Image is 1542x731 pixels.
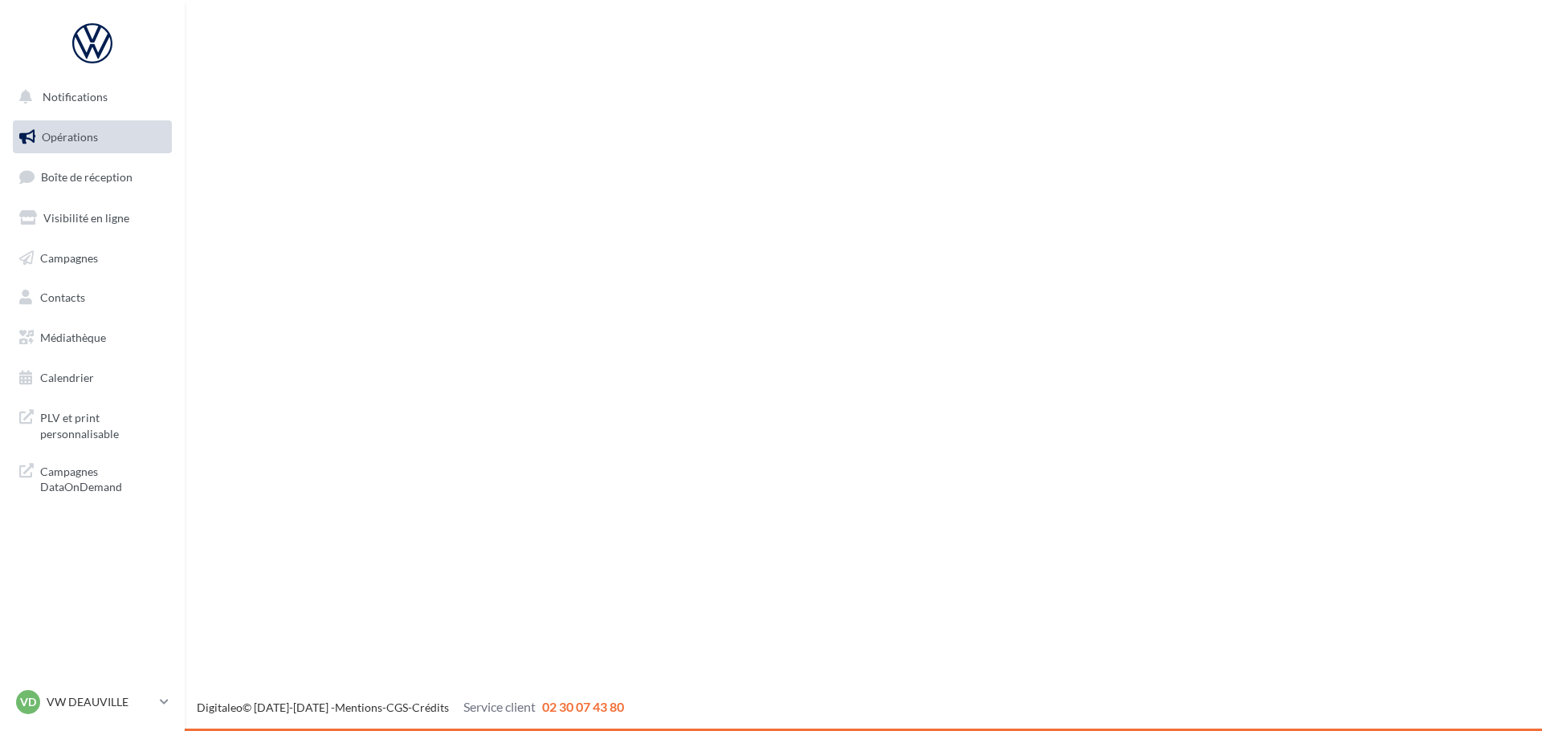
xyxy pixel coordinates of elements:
[10,120,175,154] a: Opérations
[10,80,169,114] button: Notifications
[335,701,382,714] a: Mentions
[43,211,129,225] span: Visibilité en ligne
[40,371,94,384] span: Calendrier
[42,130,98,144] span: Opérations
[47,694,153,710] p: VW DEAUVILLE
[43,90,108,104] span: Notifications
[412,701,449,714] a: Crédits
[10,321,175,355] a: Médiathèque
[40,461,165,495] span: Campagnes DataOnDemand
[10,281,175,315] a: Contacts
[10,361,175,395] a: Calendrier
[10,242,175,275] a: Campagnes
[41,170,133,184] span: Boîte de réception
[542,699,624,714] span: 02 30 07 43 80
[10,201,175,235] a: Visibilité en ligne
[40,407,165,441] span: PLV et print personnalisable
[463,699,536,714] span: Service client
[40,290,85,304] span: Contacts
[197,701,243,714] a: Digitaleo
[197,701,624,714] span: © [DATE]-[DATE] - - -
[10,454,175,502] a: Campagnes DataOnDemand
[10,400,175,448] a: PLV et print personnalisable
[10,160,175,194] a: Boîte de réception
[20,694,36,710] span: VD
[40,250,98,264] span: Campagnes
[13,687,172,717] a: VD VW DEAUVILLE
[386,701,408,714] a: CGS
[40,331,106,344] span: Médiathèque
